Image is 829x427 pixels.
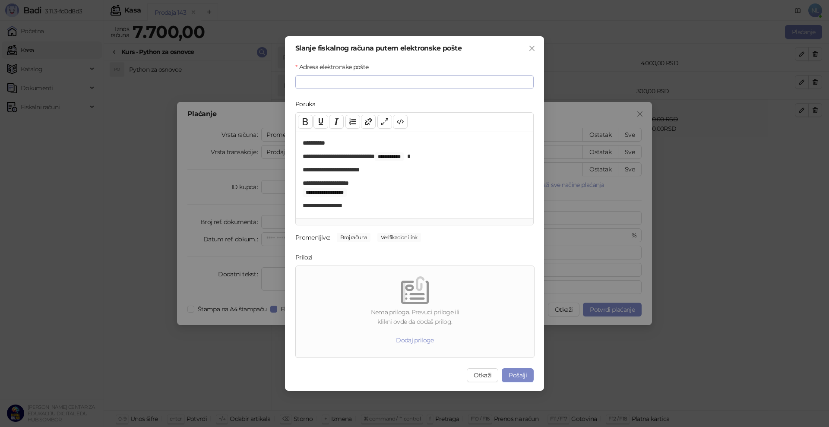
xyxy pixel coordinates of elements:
[313,115,328,129] button: Underline
[345,115,360,129] button: List
[299,269,531,354] span: emptyNema priloga. Prevuci priloge iliklikni ovde da dodaš prilog.Dodaj priloge
[393,115,408,129] button: Code view
[525,45,539,52] span: Zatvori
[298,115,313,129] button: Bold
[337,233,370,242] span: Broj računa
[295,99,321,109] label: Poruka
[295,75,534,89] input: Adresa elektronske pošte
[299,307,531,326] div: Nema priloga. Prevuci priloge ili klikni ovde da dodaš prilog.
[467,368,498,382] button: Otkaži
[329,115,344,129] button: Italic
[502,368,534,382] button: Pošalji
[377,233,421,242] span: Verifikacioni link
[295,233,330,242] div: Promenljive:
[295,45,534,52] div: Slanje fiskalnog računa putem elektronske pošte
[361,115,376,129] button: Link
[377,115,392,129] button: Full screen
[389,333,441,347] button: Dodaj priloge
[528,45,535,52] span: close
[295,62,374,72] label: Adresa elektronske pošte
[401,276,429,304] img: empty
[295,253,318,262] label: Prilozi
[525,41,539,55] button: Close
